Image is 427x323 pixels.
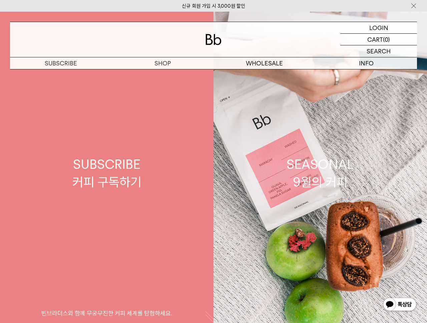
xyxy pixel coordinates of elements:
p: (0) [383,34,390,45]
a: CART (0) [340,34,417,45]
a: LOGIN [340,22,417,34]
img: 로고 [205,34,222,45]
p: WHOLESALE [213,57,315,69]
div: SEASONAL 9월의 커피 [287,155,354,191]
a: SUBSCRIBE [10,57,112,69]
a: SHOP [112,57,213,69]
p: INFO [315,57,417,69]
img: 카카오톡 채널 1:1 채팅 버튼 [382,297,417,313]
p: CART [367,34,383,45]
p: LOGIN [369,22,388,33]
p: SEARCH [367,45,391,57]
a: 신규 회원 가입 시 3,000원 할인 [182,3,245,9]
div: SUBSCRIBE 커피 구독하기 [72,155,141,191]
